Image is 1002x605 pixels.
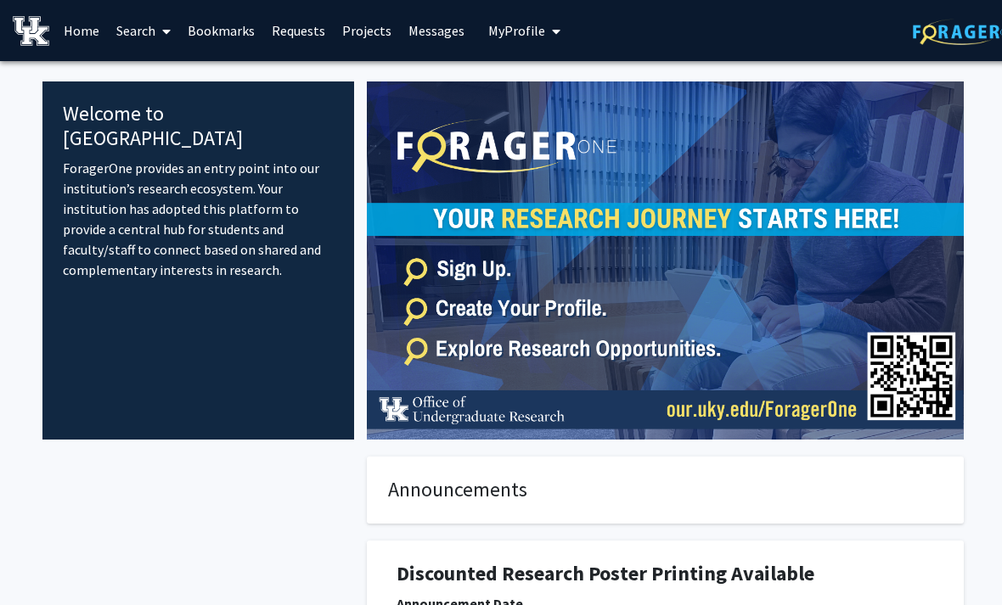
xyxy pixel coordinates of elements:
[397,562,934,586] h1: Discounted Research Poster Printing Available
[63,102,334,151] h4: Welcome to [GEOGRAPHIC_DATA]
[55,1,108,60] a: Home
[13,16,49,46] img: University of Kentucky Logo
[63,158,334,280] p: ForagerOne provides an entry point into our institution’s research ecosystem. Your institution ha...
[13,529,72,592] iframe: Chat
[400,1,473,60] a: Messages
[367,81,964,440] img: Cover Image
[488,22,545,39] span: My Profile
[263,1,334,60] a: Requests
[388,478,943,502] h4: Announcements
[179,1,263,60] a: Bookmarks
[334,1,400,60] a: Projects
[108,1,179,60] a: Search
